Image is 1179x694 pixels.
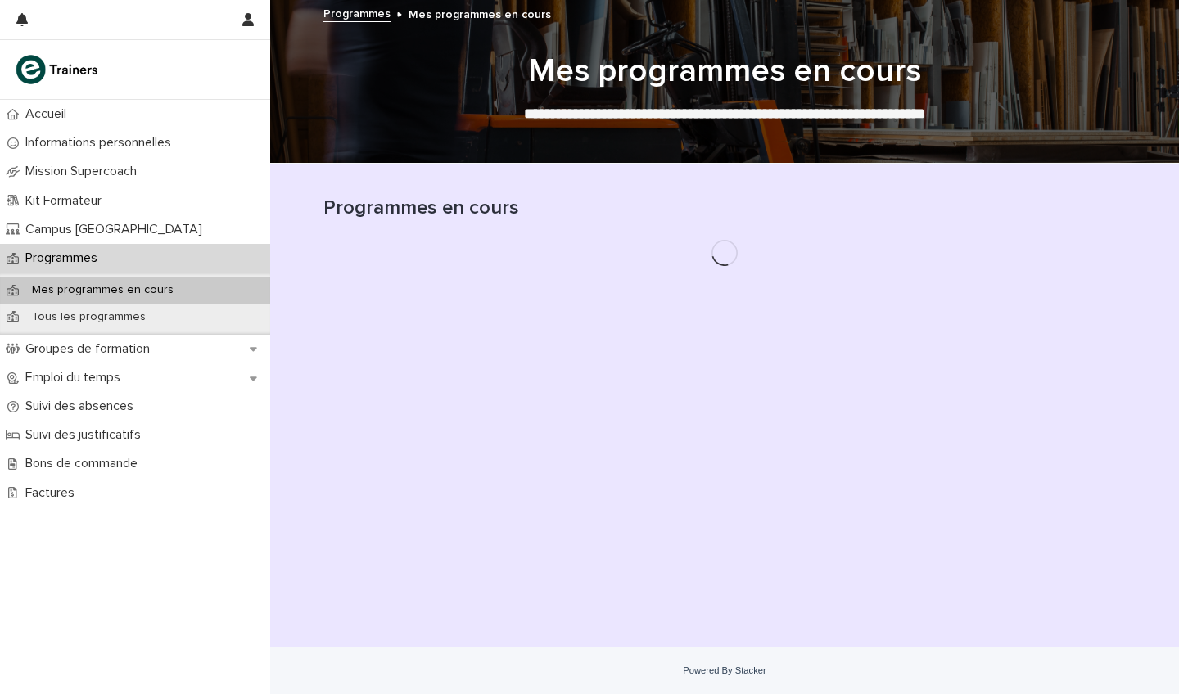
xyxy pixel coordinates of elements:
[19,399,147,414] p: Suivi des absences
[19,485,88,501] p: Factures
[19,341,163,357] p: Groupes de formation
[19,456,151,471] p: Bons de commande
[19,222,215,237] p: Campus [GEOGRAPHIC_DATA]
[323,3,391,22] a: Programmes
[409,4,551,22] p: Mes programmes en cours
[19,310,159,324] p: Tous les programmes
[19,164,150,179] p: Mission Supercoach
[323,52,1126,91] h1: Mes programmes en cours
[683,665,766,675] a: Powered By Stacker
[19,250,111,266] p: Programmes
[19,283,187,297] p: Mes programmes en cours
[19,106,79,122] p: Accueil
[19,370,133,385] p: Emploi du temps
[13,53,103,86] img: K0CqGN7SDeD6s4JG8KQk
[19,193,115,209] p: Kit Formateur
[323,196,1126,220] h1: Programmes en cours
[19,427,154,443] p: Suivi des justificatifs
[19,135,184,151] p: Informations personnelles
